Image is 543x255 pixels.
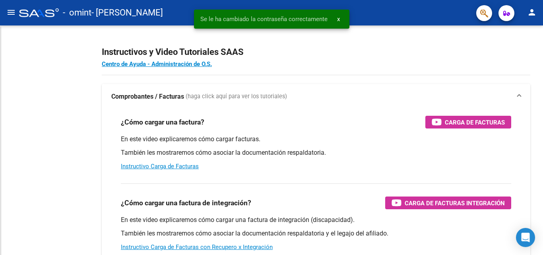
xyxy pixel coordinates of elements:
[337,16,340,23] span: x
[121,148,511,157] p: También les mostraremos cómo asociar la documentación respaldatoria.
[91,4,163,21] span: - [PERSON_NAME]
[121,229,511,238] p: También les mostraremos cómo asociar la documentación respaldatoria y el legajo del afiliado.
[121,197,251,208] h3: ¿Cómo cargar una factura de integración?
[331,12,346,26] button: x
[121,243,273,251] a: Instructivo Carga de Facturas con Recupero x Integración
[111,92,184,101] strong: Comprobantes / Facturas
[516,228,535,247] div: Open Intercom Messenger
[102,60,212,68] a: Centro de Ayuda - Administración de O.S.
[121,163,199,170] a: Instructivo Carga de Facturas
[63,4,91,21] span: - omint
[121,117,204,128] h3: ¿Cómo cargar una factura?
[200,15,328,23] span: Se le ha cambiado la contraseña correctamente
[102,84,530,109] mat-expansion-panel-header: Comprobantes / Facturas (haga click aquí para ver los tutoriales)
[385,197,511,209] button: Carga de Facturas Integración
[527,8,537,17] mat-icon: person
[405,198,505,208] span: Carga de Facturas Integración
[102,45,530,60] h2: Instructivos y Video Tutoriales SAAS
[121,216,511,224] p: En este video explicaremos cómo cargar una factura de integración (discapacidad).
[121,135,511,144] p: En este video explicaremos cómo cargar facturas.
[186,92,287,101] span: (haga click aquí para ver los tutoriales)
[425,116,511,128] button: Carga de Facturas
[6,8,16,17] mat-icon: menu
[445,117,505,127] span: Carga de Facturas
